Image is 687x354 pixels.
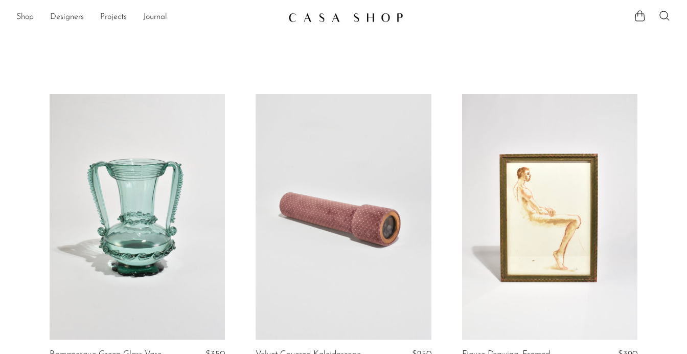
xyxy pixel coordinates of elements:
a: Journal [143,11,167,24]
nav: Desktop navigation [16,9,280,26]
a: Projects [100,11,127,24]
a: Designers [50,11,84,24]
a: Shop [16,11,34,24]
ul: NEW HEADER MENU [16,9,280,26]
